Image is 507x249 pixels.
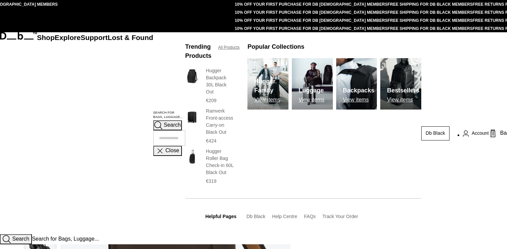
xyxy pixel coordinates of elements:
a: FREE SHIPPING FOR DB BLACK MEMBERS [388,26,473,31]
h3: Ramverk Front-access Carry-on Black Out [206,108,234,136]
a: FREE SHIPPING FOR DB BLACK MEMBERS [388,18,473,23]
h3: Luggage [299,86,324,95]
span: €424 [206,138,217,143]
img: Db [247,58,288,110]
a: Explore [55,34,81,41]
a: All Products [218,44,240,50]
a: Support [81,34,108,41]
a: Shop [37,34,55,41]
a: Hugger Backpack 30L Black Out Hugger Backpack 30L Black Out €209 [185,67,234,104]
button: Close [153,146,182,156]
span: €319 [206,178,217,184]
a: Db Hugger Family View items [247,58,288,110]
span: Search [12,236,29,242]
a: Db Black [246,214,265,219]
img: Db [292,58,333,110]
a: FREE SHIPPING FOR DB BLACK MEMBERS [388,10,473,15]
a: FAQs [304,214,316,219]
a: Lost & Found [108,34,153,41]
a: Track Your Order [322,214,358,219]
a: 10% OFF YOUR FIRST PURCHASE FOR DB [DEMOGRAPHIC_DATA] MEMBERS [235,10,387,15]
h3: Bestsellers [387,86,419,95]
span: Search [164,122,181,128]
a: Db Luggage View items [292,58,333,110]
img: Ramverk Front-access Carry-on Black Out [185,108,199,125]
h3: Helpful Pages [205,213,237,220]
a: Db Bestsellers View items [380,58,421,110]
a: 10% OFF YOUR FIRST PURCHASE FOR DB [DEMOGRAPHIC_DATA] MEMBERS [235,26,387,31]
a: Account [463,129,489,137]
img: Hugger Backpack 30L Black Out [185,67,199,85]
h3: Hugger Roller Bag Check-in 60L Black Out [206,148,234,176]
img: Db [336,58,377,110]
a: FREE SHIPPING FOR DB BLACK MEMBERS [388,2,473,7]
a: 10% OFF YOUR FIRST PURCHASE FOR DB [DEMOGRAPHIC_DATA] MEMBERS [235,2,387,7]
p: View items [299,97,324,103]
a: Help Centre [272,214,297,219]
button: Search [153,120,182,130]
a: Hugger Roller Bag Check-in 60L Black Out Hugger Roller Bag Check-in 60L Black Out €319 [185,148,234,185]
a: 10% OFF YOUR FIRST PURCHASE FOR DB [DEMOGRAPHIC_DATA] MEMBERS [235,18,387,23]
img: Db [380,58,421,110]
span: Account [472,130,489,137]
a: Ramverk Front-access Carry-on Black Out Ramverk Front-access Carry-on Black Out €424 [185,108,234,144]
label: Search for Bags, Luggage... [153,111,185,120]
h3: Hugger Family [254,77,288,95]
nav: Main Navigation [37,32,153,234]
span: €209 [206,98,217,103]
a: Db Black [421,126,450,140]
h3: Backpacks [343,86,375,95]
a: Db Backpacks View items [336,58,377,110]
p: View items [254,97,288,103]
img: Hugger Roller Bag Check-in 60L Black Out [185,148,199,166]
span: Close [165,148,179,154]
h3: Hugger Backpack 30L Black Out [206,67,234,95]
p: View items [343,97,375,103]
p: View items [387,97,419,103]
h3: Trending Products [185,42,211,60]
h3: Popular Collections [247,42,304,51]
